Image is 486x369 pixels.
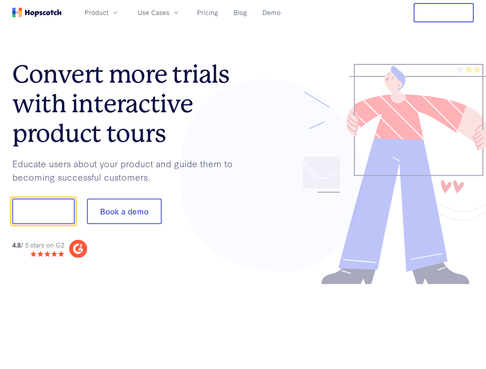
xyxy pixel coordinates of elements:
[194,6,221,19] a: Pricing
[12,60,243,148] h1: Convert more trials with interactive product tours
[133,6,185,19] button: Use Cases
[80,6,124,19] button: Product
[230,6,250,19] a: Blog
[12,240,21,249] strong: 4.8
[259,6,284,19] a: Demo
[414,3,474,22] button: Free Trial
[87,199,162,224] button: Book a demo
[12,240,64,249] div: / 5 stars on G2
[12,157,243,183] p: Educate users about your product and guide them to becoming successful customers.
[12,8,62,17] a: Home
[138,8,169,17] span: Use Cases
[85,8,109,17] span: Product
[12,199,75,224] button: Show me!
